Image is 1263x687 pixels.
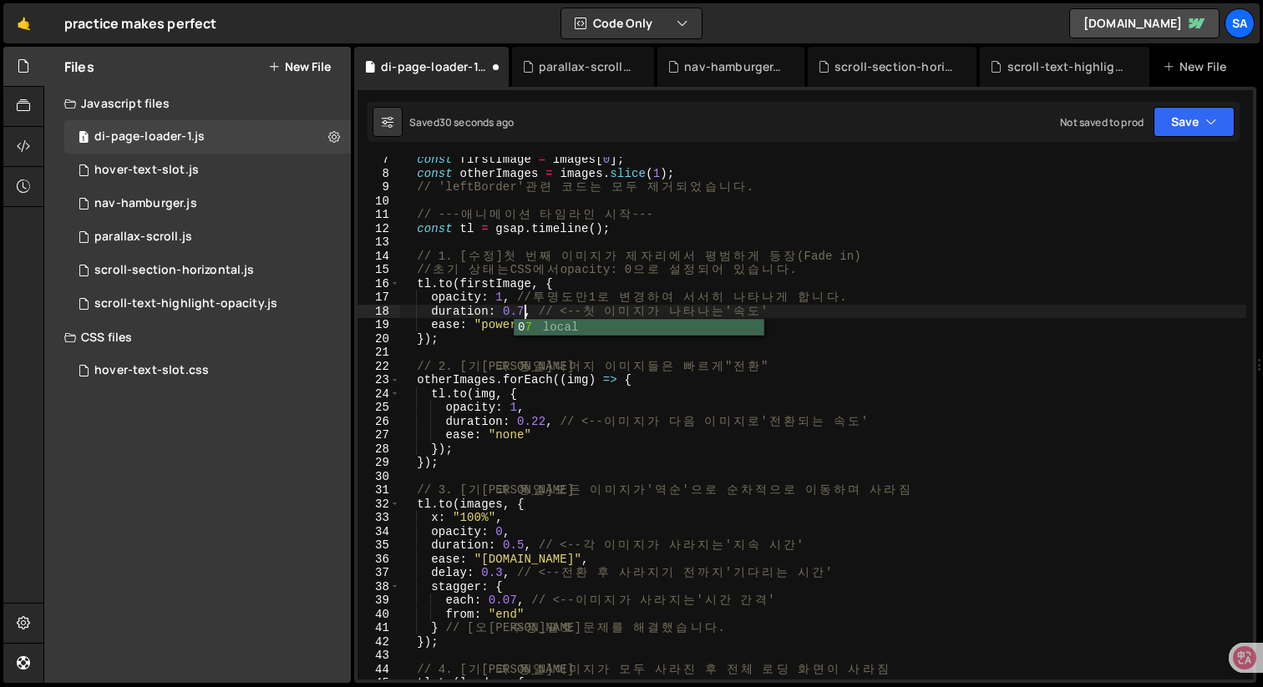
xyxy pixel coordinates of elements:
div: 25 [358,401,400,415]
div: scroll-section-horizontal.js [834,58,956,75]
a: SA [1225,8,1255,38]
div: 16074/44717.js [64,287,351,321]
div: nav-hamburger.js [684,58,784,75]
div: hover-text-slot.css [94,363,209,378]
div: Javascript files [44,87,351,120]
div: 16074/45067.js [64,220,351,254]
div: Not saved to prod [1060,115,1144,129]
span: 1 [79,132,89,145]
div: 16074/44793.js [64,154,351,187]
div: 39 [358,594,400,608]
button: Code Only [561,8,702,38]
button: Save [1154,107,1235,137]
div: scroll-section-horizontal.js [94,263,254,278]
div: 33 [358,511,400,525]
div: 31 [358,483,400,498]
div: 7 [358,153,400,167]
div: 30 [358,470,400,484]
div: 30 seconds ago [439,115,514,129]
div: 32 [358,498,400,512]
div: di-page-loader-1.js [94,129,205,144]
div: 44 [358,663,400,677]
div: 19 [358,318,400,332]
div: 13 [358,235,400,250]
div: 28 [358,442,400,457]
div: 21 [358,346,400,360]
div: 16074/44794.css [64,354,351,387]
div: parallax-scroll.js [539,58,634,75]
div: 11 [358,208,400,222]
div: 9 [358,180,400,194]
div: 16 [358,277,400,291]
div: 14 [358,250,400,264]
div: 16074/44721.js [64,254,351,287]
div: 41 [358,621,400,635]
div: 36 [358,553,400,567]
div: 26 [358,415,400,429]
div: Saved [409,115,514,129]
div: scroll-text-highlight-opacity.js [94,296,277,311]
a: [DOMAIN_NAME] [1069,8,1220,38]
div: New File [1163,58,1233,75]
div: 37 [358,566,400,580]
div: scroll-text-highlight-opacity.js [1007,58,1129,75]
div: 10 [358,194,400,209]
div: 35 [358,538,400,553]
div: 22 [358,360,400,374]
div: 12 [358,222,400,236]
div: 27 [358,428,400,442]
div: 16074/44790.js [64,187,351,220]
div: di-page-loader-1.js [381,58,489,75]
div: hover-text-slot.js [94,163,199,178]
div: 23 [358,373,400,387]
div: 18 [358,305,400,319]
div: nav-hamburger.js [94,196,197,211]
div: 15 [358,263,400,277]
div: 16074/45127.js [64,120,351,154]
div: 38 [358,580,400,594]
div: 8 [358,167,400,181]
div: 29 [358,456,400,470]
a: 🤙 [3,3,44,43]
button: New File [268,60,331,73]
h2: Files [64,58,94,76]
div: 17 [358,290,400,305]
div: 43 [358,649,400,663]
div: 34 [358,525,400,539]
div: CSS files [44,321,351,354]
div: 40 [358,608,400,622]
div: 24 [358,387,400,402]
div: practice makes perfect [64,13,217,33]
div: 42 [358,635,400,649]
div: 20 [358,332,400,346]
div: parallax-scroll.js [94,230,192,245]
